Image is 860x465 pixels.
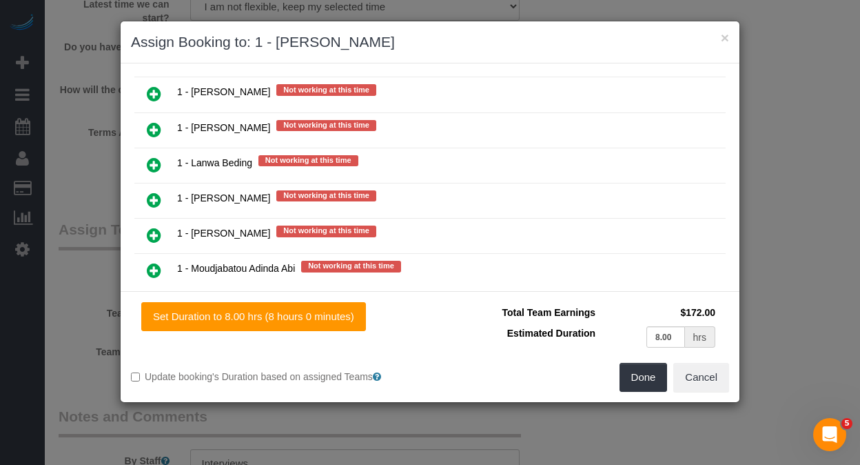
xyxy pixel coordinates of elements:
button: Done [620,363,668,392]
button: Set Duration to 8.00 hrs (8 hours 0 minutes) [141,302,366,331]
input: Update booking's Duration based on assigned Teams [131,373,140,382]
div: hrs [685,326,715,348]
td: $172.00 [599,302,719,323]
button: Cancel [673,363,729,392]
span: Not working at this time [301,261,401,272]
td: Total Team Earnings [440,302,599,323]
span: Not working at this time [276,226,376,237]
span: 1 - [PERSON_NAME] [177,122,270,133]
span: Not working at this time [276,120,376,131]
label: Update booking's Duration based on assigned Teams [131,370,420,384]
span: 1 - Lanwa Beding [177,157,252,168]
button: × [721,30,729,45]
span: Not working at this time [276,190,376,201]
span: Estimated Duration [507,328,595,339]
span: 1 - Moudjabatou Adinda Abi [177,264,295,275]
h3: Assign Booking to: 1 - [PERSON_NAME] [131,32,729,52]
span: Not working at this time [258,155,358,166]
span: 1 - [PERSON_NAME] [177,87,270,98]
span: 5 [841,418,852,429]
span: 1 - [PERSON_NAME] [177,228,270,239]
span: 1 - [PERSON_NAME] [177,192,270,204]
iframe: Intercom live chat [813,418,846,451]
span: Not working at this time [276,84,376,95]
